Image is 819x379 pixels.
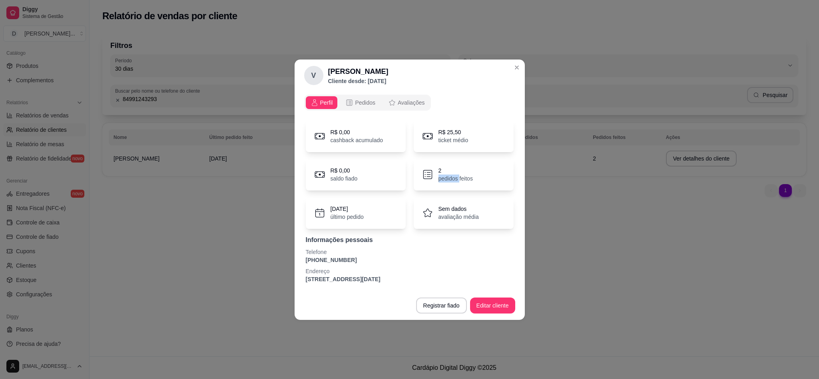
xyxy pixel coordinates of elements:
[304,95,431,111] div: opções
[470,298,515,314] button: Editar cliente
[306,256,514,264] p: [PHONE_NUMBER]
[328,66,389,77] h2: [PERSON_NAME]
[328,77,389,85] p: Cliente desde: [DATE]
[510,61,523,74] button: Close
[331,205,364,213] p: [DATE]
[438,205,479,213] p: Sem dados
[331,175,358,183] p: saldo fiado
[331,167,358,175] p: R$ 0,00
[306,235,514,245] p: Informações pessoais
[306,248,514,256] p: Telefone
[304,95,515,111] div: opções
[355,99,375,107] span: Pedidos
[398,99,424,107] span: Avaliações
[438,167,473,175] p: 2
[331,136,383,144] p: cashback acumulado
[438,136,468,144] p: ticket médio
[416,298,467,314] button: Registrar fiado
[331,213,364,221] p: último pedido
[438,213,479,221] p: avaliação média
[438,175,473,183] p: pedidos feitos
[306,267,514,275] p: Endereço
[306,275,514,283] p: [STREET_ADDRESS][DATE]
[320,99,333,107] span: Perfil
[438,128,468,136] p: R$ 25,50
[331,128,383,136] p: R$ 0,00
[304,66,323,85] div: V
